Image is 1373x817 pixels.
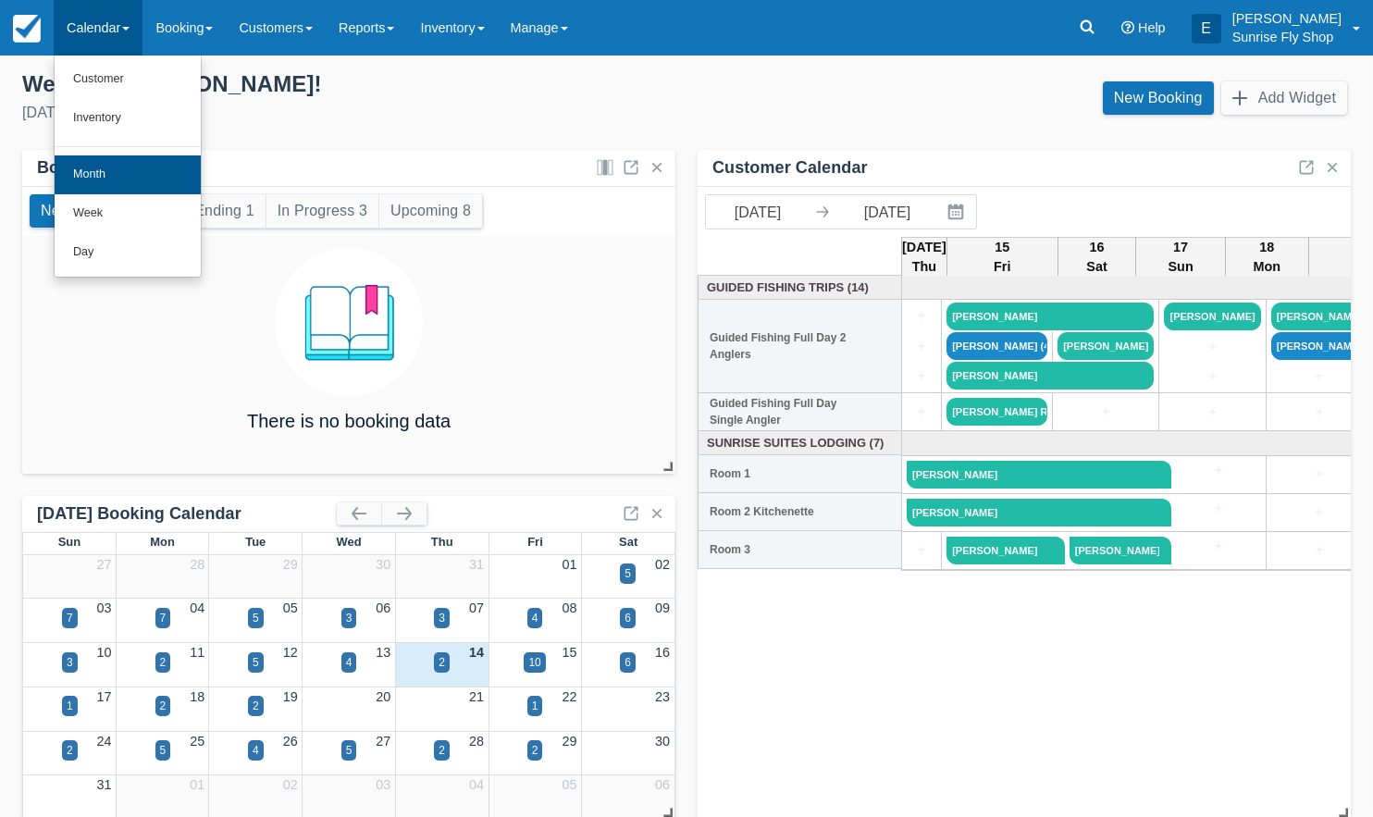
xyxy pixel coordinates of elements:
[1159,537,1261,557] a: +
[37,157,193,179] div: Bookings by Month
[469,600,484,615] a: 07
[1232,9,1342,28] p: [PERSON_NAME]
[22,102,672,124] div: [DATE]
[376,689,390,704] a: 20
[619,535,637,549] span: Sat
[699,493,902,531] th: Room 2 Kitchenette
[562,777,576,792] a: 05
[1058,402,1154,423] a: +
[346,742,353,759] div: 5
[1058,237,1136,278] th: 16 Sat
[190,600,204,615] a: 04
[703,279,897,296] a: Guided Fishing Trips (14)
[835,195,939,229] input: End Date
[946,332,1047,360] a: [PERSON_NAME] (4)
[37,503,337,525] div: [DATE] Booking Calendar
[469,777,484,792] a: 04
[283,689,298,704] a: 19
[97,557,112,572] a: 27
[1159,499,1261,519] a: +
[907,306,936,327] a: +
[1271,502,1367,523] a: +
[703,434,897,452] a: Sunrise Suites Lodging (7)
[939,195,976,229] button: Interact with the calendar and add the check-in date for your trip.
[431,535,453,549] span: Thu
[245,535,266,549] span: Tue
[283,645,298,660] a: 12
[97,645,112,660] a: 10
[469,557,484,572] a: 31
[562,689,576,704] a: 22
[346,654,353,671] div: 4
[183,194,265,228] button: Ending 1
[699,455,902,493] th: Room 1
[376,734,390,749] a: 27
[283,600,298,615] a: 05
[469,734,484,749] a: 28
[1136,237,1226,278] th: 17 Sun
[706,195,810,229] input: Start Date
[1138,20,1166,35] span: Help
[190,557,204,572] a: 28
[283,734,298,749] a: 26
[30,194,94,228] button: New 0
[907,540,936,561] a: +
[190,777,204,792] a: 01
[1232,28,1342,46] p: Sunrise Fly Shop
[1164,303,1260,330] a: [PERSON_NAME]
[655,689,670,704] a: 23
[253,610,259,626] div: 5
[946,398,1047,426] a: [PERSON_NAME] Re
[1192,14,1221,43] div: E
[55,60,201,99] a: Customer
[532,698,538,714] div: 1
[67,654,73,671] div: 3
[902,237,947,278] th: [DATE] Thu
[55,155,201,194] a: Month
[946,537,1053,564] a: [PERSON_NAME]
[54,56,202,278] ul: Calendar
[55,194,201,233] a: Week
[946,237,1058,278] th: 15 Fri
[97,689,112,704] a: 17
[1159,461,1261,481] a: +
[1121,21,1134,34] i: Help
[946,362,1154,390] a: [PERSON_NAME]
[1225,237,1308,278] th: 18 Mon
[336,535,361,549] span: Wed
[532,610,538,626] div: 4
[283,777,298,792] a: 02
[97,600,112,615] a: 03
[1221,81,1347,115] button: Add Widget
[562,557,576,572] a: 01
[150,535,175,549] span: Mon
[625,610,631,626] div: 6
[1103,81,1214,115] a: New Booking
[253,698,259,714] div: 2
[190,645,204,660] a: 11
[439,654,445,671] div: 2
[190,689,204,704] a: 18
[907,461,1159,489] a: [PERSON_NAME]
[655,600,670,615] a: 09
[97,777,112,792] a: 31
[655,557,670,572] a: 02
[160,654,167,671] div: 2
[1164,337,1260,357] a: +
[907,366,936,387] a: +
[1058,332,1154,360] a: [PERSON_NAME]
[67,698,73,714] div: 1
[528,654,540,671] div: 10
[562,600,576,615] a: 08
[1271,303,1367,330] a: [PERSON_NAME]
[655,734,670,749] a: 30
[532,742,538,759] div: 2
[55,99,201,138] a: Inventory
[160,698,167,714] div: 2
[562,734,576,749] a: 29
[562,645,576,660] a: 15
[655,777,670,792] a: 06
[58,535,80,549] span: Sun
[1271,332,1367,360] a: [PERSON_NAME]
[1164,366,1260,387] a: +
